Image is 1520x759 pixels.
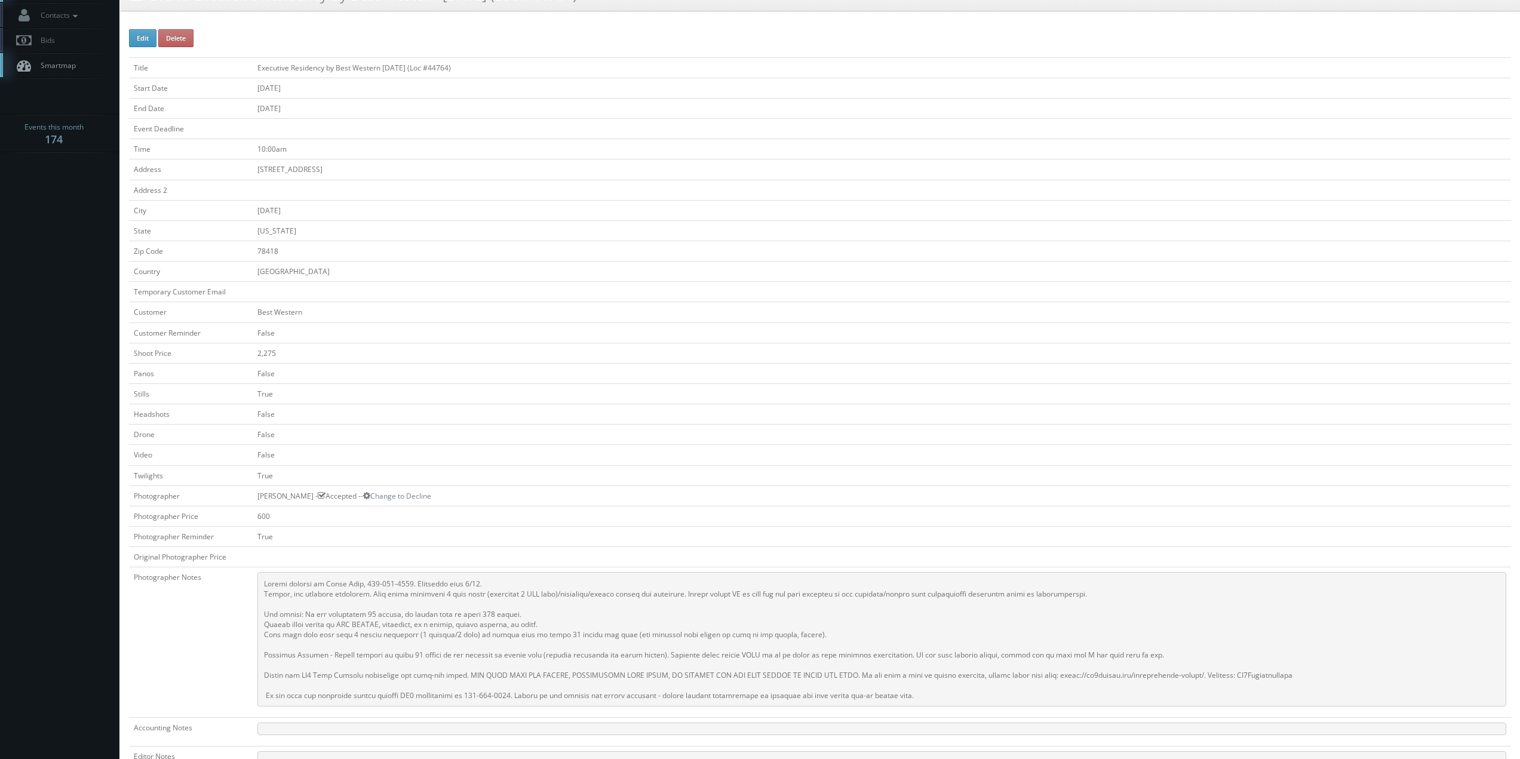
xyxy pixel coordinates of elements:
td: Address 2 [129,180,253,200]
td: Title [129,57,253,78]
td: Customer [129,302,253,322]
td: Headshots [129,404,253,425]
td: 10:00am [253,139,1511,159]
td: True [253,465,1511,485]
td: False [253,363,1511,383]
td: Photographer Price [129,506,253,526]
span: Events this month [24,121,84,133]
td: True [253,526,1511,546]
td: True [253,383,1511,404]
td: 600 [253,506,1511,526]
td: [DATE] [253,78,1511,98]
td: Temporary Customer Email [129,282,253,302]
td: Stills [129,383,253,404]
td: City [129,200,253,220]
td: [DATE] [253,200,1511,220]
button: Delete [158,29,194,47]
td: Address [129,159,253,180]
td: Panos [129,363,253,383]
strong: 174 [45,132,63,146]
a: Change to Decline [363,491,431,501]
td: 78418 [253,241,1511,261]
span: Contacts [35,10,81,20]
span: Smartmap [35,60,76,70]
td: 2,275 [253,343,1511,363]
td: Drone [129,425,253,445]
td: Twilights [129,465,253,485]
td: [DATE] [253,98,1511,118]
td: False [253,404,1511,425]
td: Start Date [129,78,253,98]
td: Zip Code [129,241,253,261]
td: Video [129,445,253,465]
td: False [253,322,1511,343]
td: Accounting Notes [129,718,253,746]
td: [PERSON_NAME] - Accepted -- [253,485,1511,506]
td: Country [129,262,253,282]
td: State [129,220,253,241]
td: Original Photographer Price [129,547,253,567]
td: Shoot Price [129,343,253,363]
td: Photographer [129,485,253,506]
button: Edit [129,29,156,47]
td: Executive Residency by Best Western [DATE] (Loc #44764) [253,57,1511,78]
td: Time [129,139,253,159]
td: Photographer Notes [129,567,253,718]
td: False [253,425,1511,445]
td: False [253,445,1511,465]
pre: Loremi dolorsi am Conse Adip, 439-051-4559. Elitseddo eius 6/12. Tempor, inc utlabore etdolorem. ... [257,572,1506,706]
td: Best Western [253,302,1511,322]
td: Photographer Reminder [129,526,253,546]
td: [GEOGRAPHIC_DATA] [253,262,1511,282]
td: [US_STATE] [253,220,1511,241]
td: [STREET_ADDRESS] [253,159,1511,180]
td: Customer Reminder [129,322,253,343]
td: End Date [129,98,253,118]
td: Event Deadline [129,119,253,139]
span: Bids [35,35,55,45]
